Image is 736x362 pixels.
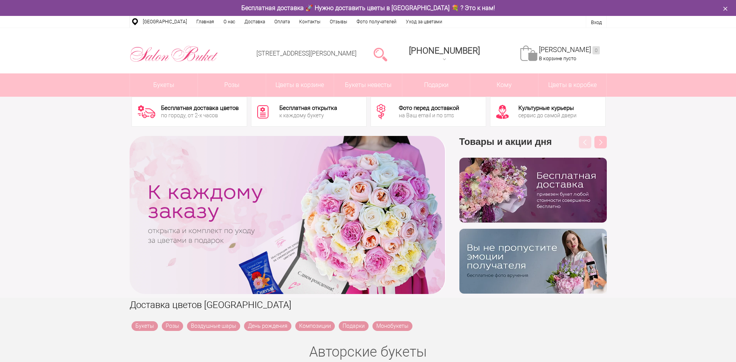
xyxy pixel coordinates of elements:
[539,56,576,61] span: В корзине пусто
[404,43,485,65] a: [PHONE_NUMBER]
[334,73,402,97] a: Букеты невесты
[399,113,459,118] div: на Ваш email и по sms
[192,16,219,28] a: Главная
[402,73,470,97] a: Подарки
[279,113,337,118] div: к каждому букету
[256,50,357,57] a: [STREET_ADDRESS][PERSON_NAME]
[279,105,337,111] div: Бесплатная открытка
[459,229,607,294] img: v9wy31nijnvkfycrkduev4dhgt9psb7e.png.webp
[518,105,577,111] div: Культурные курьеры
[339,321,369,331] a: Подарки
[162,321,183,331] a: Розы
[130,73,198,97] a: Букеты
[295,321,335,331] a: Композиции
[266,73,334,97] a: Цветы в корзине
[518,113,577,118] div: сервис до самой двери
[372,321,412,331] a: Монобукеты
[130,44,218,64] img: Цветы Нижний Новгород
[459,136,607,158] h3: Товары и акции дня
[352,16,401,28] a: Фото получателей
[470,73,538,97] span: Кому
[592,46,600,54] ins: 0
[270,16,294,28] a: Оплата
[130,298,607,312] h1: Доставка цветов [GEOGRAPHIC_DATA]
[539,73,606,97] a: Цветы в коробке
[161,105,239,111] div: Бесплатная доставка цветов
[240,16,270,28] a: Доставка
[132,321,158,331] a: Букеты
[198,73,266,97] a: Розы
[124,4,613,12] div: Бесплатная доставка 🚀 Нужно доставить цветы в [GEOGRAPHIC_DATA] 💐 ? Это к нам!
[594,136,607,148] button: Next
[325,16,352,28] a: Отзывы
[244,321,291,331] a: День рождения
[138,16,192,28] a: [GEOGRAPHIC_DATA]
[459,158,607,223] img: hpaj04joss48rwypv6hbykmvk1dj7zyr.png.webp
[401,16,447,28] a: Уход за цветами
[219,16,240,28] a: О нас
[399,105,459,111] div: Фото перед доставкой
[161,113,239,118] div: по городу, от 2-х часов
[409,46,480,56] span: [PHONE_NUMBER]
[591,19,602,25] a: Вход
[187,321,240,331] a: Воздушные шары
[539,45,600,54] a: [PERSON_NAME]
[294,16,325,28] a: Контакты
[309,344,427,360] a: Авторские букеты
